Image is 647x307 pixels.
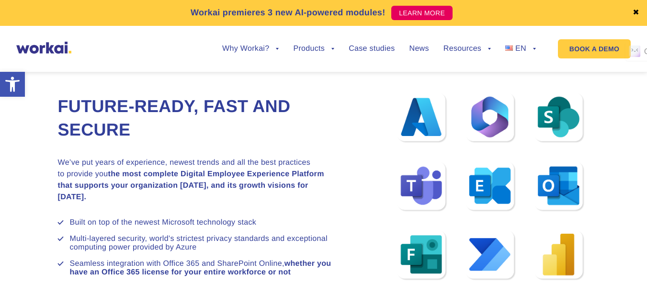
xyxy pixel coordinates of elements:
[558,39,631,58] a: BOOK A DEMO
[443,45,491,53] a: Resources
[222,45,279,53] a: Why Workai?
[515,45,526,53] span: EN
[70,218,339,227] li: Built on top of the newest Microsoft technology stack
[349,45,395,53] a: Case studies
[293,45,334,53] a: Products
[70,260,331,276] strong: whether you have an Office 365 license for your entire workforce or not
[58,95,339,141] h2: Future-ready, fast and secure
[391,6,453,20] a: LEARN MORE
[70,260,339,277] li: Seamless integration with Office 365 and SharePoint Online,
[70,235,339,252] li: Multi-layered security, world’s strictest privacy standards and exceptional computing power provi...
[191,6,386,19] p: Workai premieres 3 new AI-powered modules!
[409,45,429,53] a: News
[58,170,324,201] strong: the most complete Digital Employee Experience Platform that supports your organization [DATE], an...
[633,9,639,17] a: ✖
[58,157,339,203] p: We’ve put years of experience, newest trends and all the best practices to provide you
